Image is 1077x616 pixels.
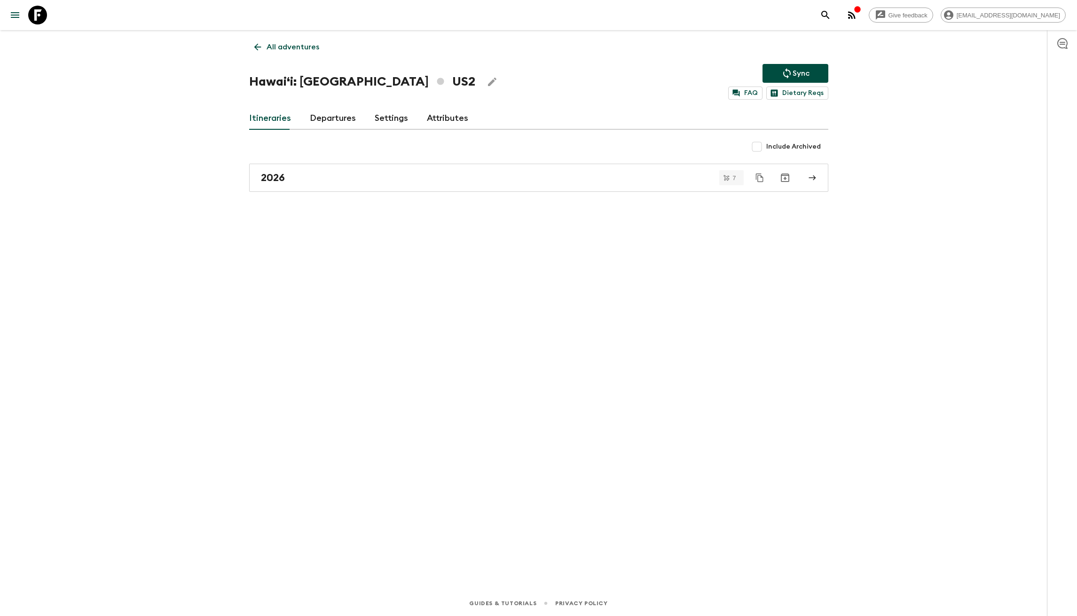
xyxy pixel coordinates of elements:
button: Sync adventure departures to the booking engine [763,64,828,83]
a: Settings [375,107,408,130]
div: [EMAIL_ADDRESS][DOMAIN_NAME] [941,8,1066,23]
span: [EMAIL_ADDRESS][DOMAIN_NAME] [951,12,1065,19]
a: Privacy Policy [555,598,607,608]
span: Give feedback [883,12,933,19]
a: Departures [310,107,356,130]
button: Duplicate [751,169,768,186]
a: All adventures [249,38,324,56]
button: Edit Adventure Title [483,72,502,91]
a: Attributes [427,107,468,130]
h1: Hawaiʻi: [GEOGRAPHIC_DATA] US2 [249,72,475,91]
a: Guides & Tutorials [469,598,536,608]
a: FAQ [728,87,763,100]
a: Dietary Reqs [766,87,828,100]
span: 7 [727,175,741,181]
a: Give feedback [869,8,933,23]
span: Include Archived [766,142,821,151]
p: Sync [793,68,810,79]
p: All adventures [267,41,319,53]
button: menu [6,6,24,24]
a: 2026 [249,164,828,192]
a: Itineraries [249,107,291,130]
button: Archive [776,168,794,187]
button: search adventures [816,6,835,24]
h2: 2026 [261,172,285,184]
